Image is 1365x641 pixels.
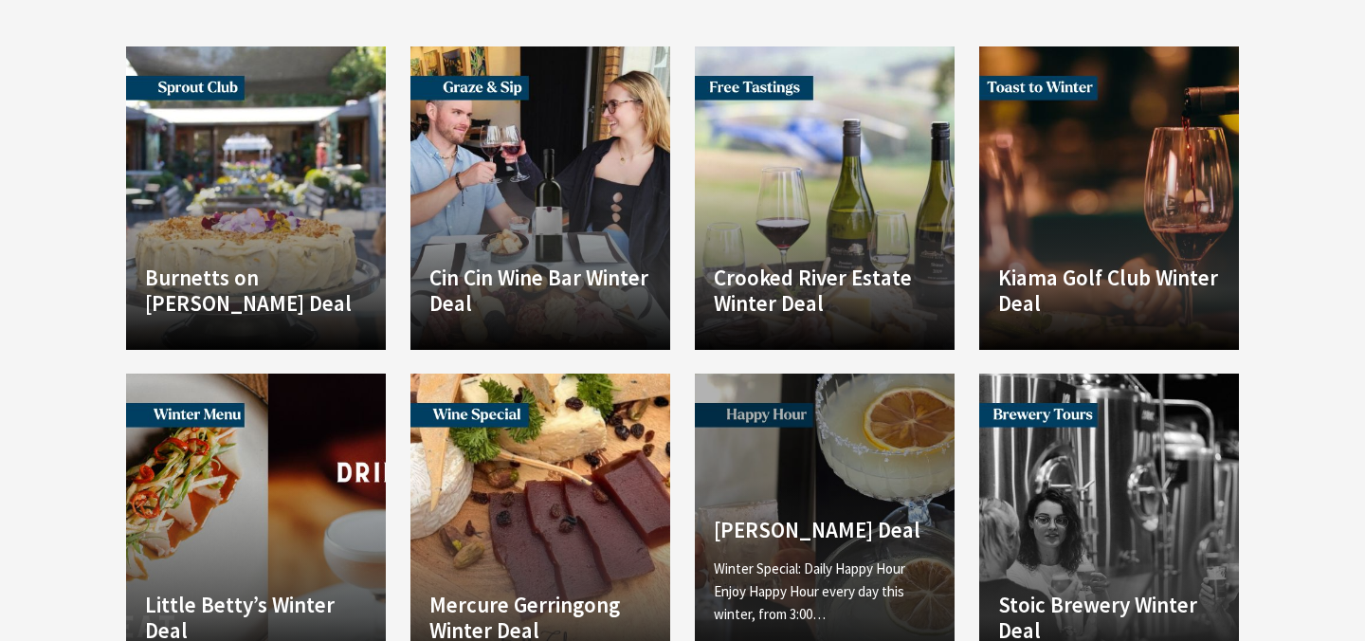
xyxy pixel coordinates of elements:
p: Winter Special: Daily Happy Hour Enjoy Happy Hour every day this winter, from 3:00… [714,558,936,626]
a: Another Image Used Crooked River Estate Winter Deal [695,46,955,350]
h4: [PERSON_NAME] Deal [714,517,936,543]
h4: Burnetts on [PERSON_NAME] Deal [145,265,367,317]
h4: Cin Cin Wine Bar Winter Deal [429,265,651,317]
a: Another Image Used Cin Cin Wine Bar Winter Deal [410,46,670,350]
h4: Crooked River Estate Winter Deal [714,265,936,317]
h4: Kiama Golf Club Winter Deal [998,265,1220,317]
a: Another Image Used Burnetts on [PERSON_NAME] Deal [126,46,386,350]
a: Another Image Used Kiama Golf Club Winter Deal [979,46,1239,350]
